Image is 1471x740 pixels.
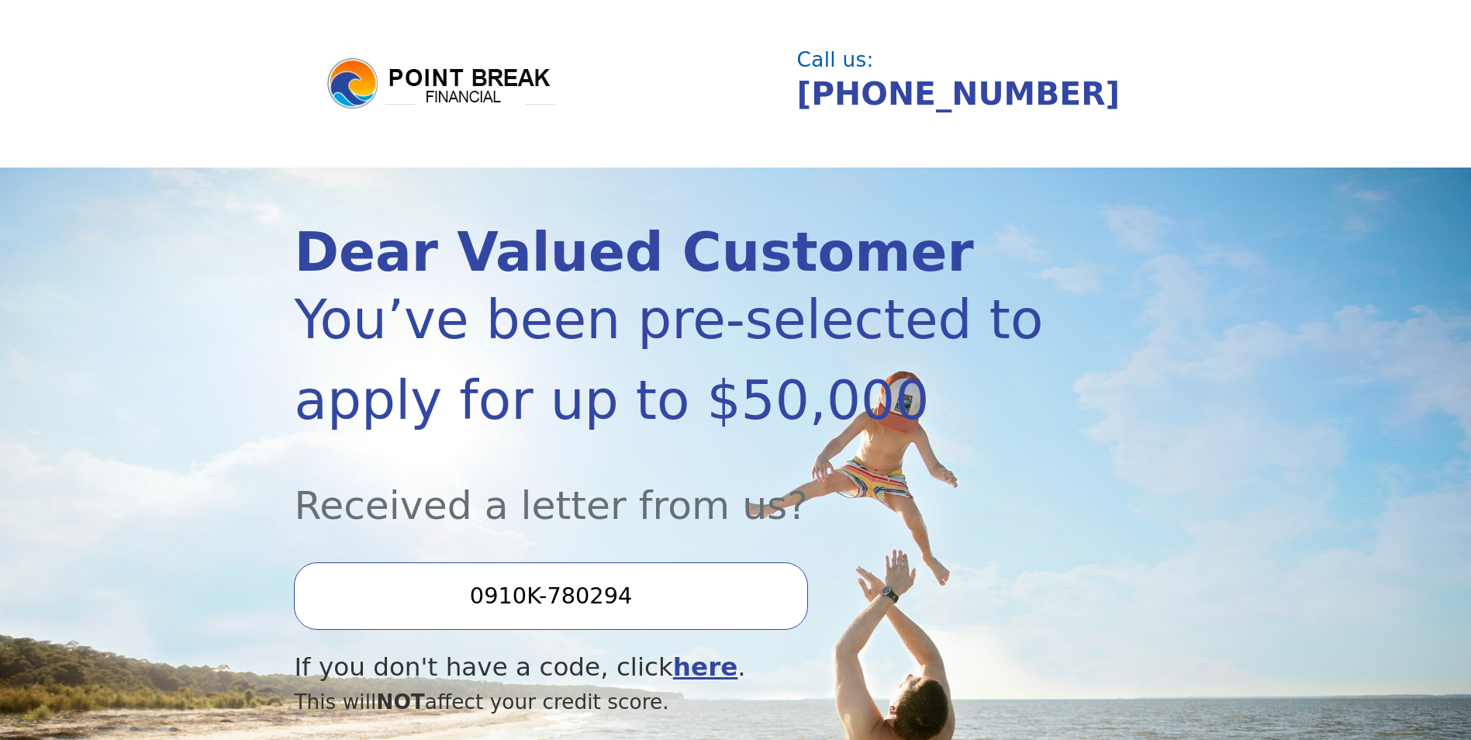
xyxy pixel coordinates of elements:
input: Enter your Offer Code: [294,562,807,629]
div: This will affect your credit score. [294,686,1044,718]
div: Dear Valued Customer [294,226,1044,279]
div: Call us: [797,50,1165,70]
div: If you don't have a code, click . [294,648,1044,686]
a: [PHONE_NUMBER] [797,75,1121,112]
img: logo.png [325,56,558,112]
div: You’ve been pre-selected to apply for up to $50,000 [294,279,1044,441]
span: NOT [376,690,425,714]
div: Received a letter from us? [294,441,1044,534]
a: here [673,652,738,682]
